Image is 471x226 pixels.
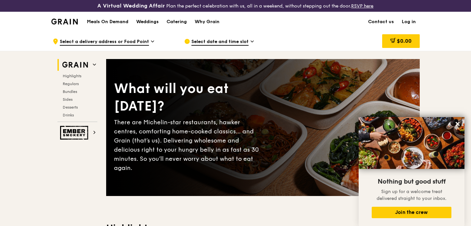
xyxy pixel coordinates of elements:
div: What will you eat [DATE]? [114,80,263,115]
div: There are Michelin-star restaurants, hawker centres, comforting home-cooked classics… and Grain (... [114,118,263,173]
img: Ember Smokery web logo [60,126,90,140]
a: Why Grain [191,12,223,32]
span: Select a delivery address or Food Point [60,38,149,46]
h1: Meals On Demand [87,19,128,25]
a: Log in [398,12,420,32]
span: $0.00 [397,38,412,44]
button: Close [452,119,463,129]
a: GrainGrain [51,11,78,31]
span: Regulars [63,82,79,86]
span: Sides [63,97,73,102]
div: Weddings [136,12,159,32]
span: Select date and time slot [191,38,249,46]
a: Weddings [132,12,163,32]
a: RSVP here [351,3,373,9]
img: DSC07876-Edit02-Large.jpeg [359,117,464,169]
div: Why Grain [195,12,219,32]
span: Highlights [63,74,81,78]
img: Grain [51,19,78,24]
span: Sign up for a welcome treat delivered straight to your inbox. [377,189,447,201]
a: Contact us [364,12,398,32]
img: Grain web logo [60,59,90,71]
div: Catering [167,12,187,32]
h3: A Virtual Wedding Affair [97,3,165,9]
span: Desserts [63,105,78,110]
a: Catering [163,12,191,32]
span: Drinks [63,113,74,117]
div: Plan the perfect celebration with us, all in a weekend, without stepping out the door. [78,3,392,9]
span: Nothing but good stuff [378,178,446,186]
button: Join the crew [372,207,451,218]
span: Bundles [63,89,77,94]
